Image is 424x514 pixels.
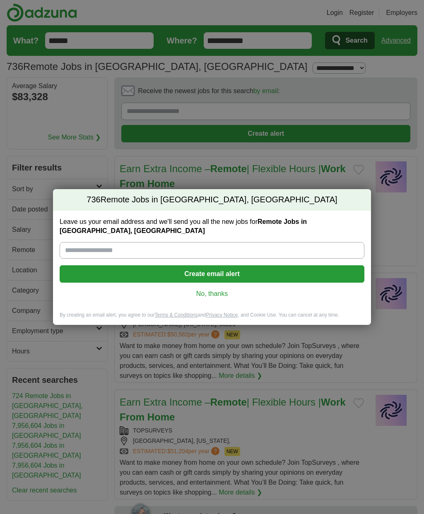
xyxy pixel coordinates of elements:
[60,218,307,234] strong: Remote Jobs in [GEOGRAPHIC_DATA], [GEOGRAPHIC_DATA]
[60,217,364,235] label: Leave us your email address and we'll send you all the new jobs for
[53,189,371,211] h2: Remote Jobs in [GEOGRAPHIC_DATA], [GEOGRAPHIC_DATA]
[154,312,198,318] a: Terms & Conditions
[60,265,364,283] button: Create email alert
[206,312,238,318] a: Privacy Notice
[66,289,358,298] a: No, thanks
[53,312,371,325] div: By creating an email alert, you agree to our and , and Cookie Use. You can cancel at any time.
[87,194,100,206] span: 736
